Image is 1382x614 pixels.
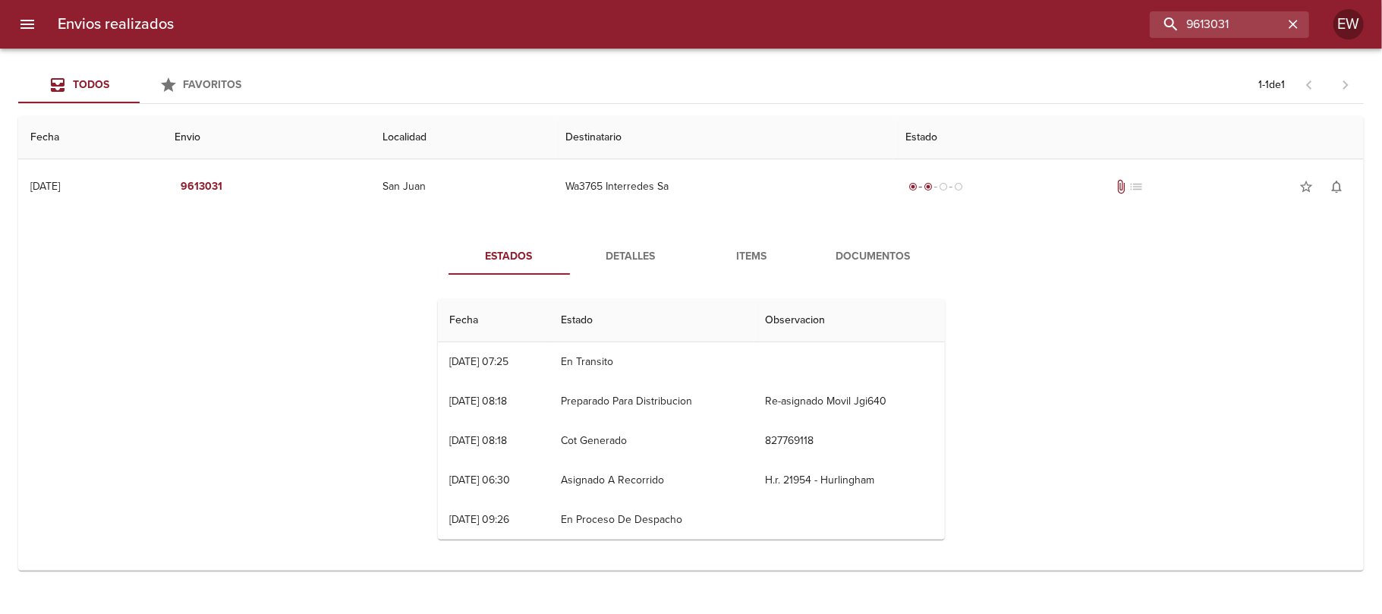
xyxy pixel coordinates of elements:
span: Documentos [822,247,925,266]
th: Envio [162,116,371,159]
span: radio_button_checked [908,182,918,191]
div: [DATE] 08:18 [450,434,508,447]
span: star_border [1299,179,1314,194]
span: Items [700,247,804,266]
td: San Juan [371,159,553,214]
td: En Transito [549,342,753,382]
button: Agregar a favoritos [1291,172,1321,202]
span: Todos [73,78,109,91]
button: Activar notificaciones [1321,172,1352,202]
input: buscar [1150,11,1283,38]
span: Favoritos [184,78,242,91]
td: 827769118 [754,421,945,461]
td: En Proceso De Despacho [549,500,753,540]
div: [DATE] 08:18 [450,395,508,408]
div: [DATE] 07:25 [450,355,509,368]
span: radio_button_unchecked [954,182,963,191]
div: EW [1333,9,1364,39]
span: radio_button_checked [924,182,933,191]
td: Re-asignado Movil Jgi640 [754,382,945,421]
th: Fecha [18,116,162,159]
td: H.r. 21954 - Hurlingham [754,461,945,500]
span: Tiene documentos adjuntos [1113,179,1129,194]
span: radio_button_unchecked [939,182,948,191]
div: Abrir información de usuario [1333,9,1364,39]
table: Tabla de envíos del cliente [18,116,1364,571]
th: Estado [893,116,1364,159]
p: 1 - 1 de 1 [1258,77,1285,93]
th: Observacion [754,299,945,342]
div: Tabs detalle de guia [449,238,934,275]
h6: Envios realizados [58,12,174,36]
div: [DATE] [30,180,60,193]
div: Despachado [905,179,966,194]
div: Tabs Envios [18,67,261,103]
th: Fecha [438,299,549,342]
span: No tiene pedido asociado [1129,179,1144,194]
table: Tabla de seguimiento [438,299,945,540]
button: menu [9,6,46,43]
td: Preparado Para Distribucion [549,382,753,421]
button: 9613031 [175,173,228,201]
span: Estados [458,247,561,266]
td: Cot Generado [549,421,753,461]
th: Destinatario [553,116,894,159]
td: Wa3765 Interredes Sa [553,159,894,214]
span: Pagina siguiente [1327,67,1364,103]
span: notifications_none [1329,179,1344,194]
span: Detalles [579,247,682,266]
div: [DATE] 06:30 [450,474,511,486]
th: Localidad [371,116,553,159]
div: [DATE] 09:26 [450,513,510,526]
em: 9613031 [181,178,222,197]
td: Asignado A Recorrido [549,461,753,500]
th: Estado [549,299,753,342]
span: Pagina anterior [1291,77,1327,92]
